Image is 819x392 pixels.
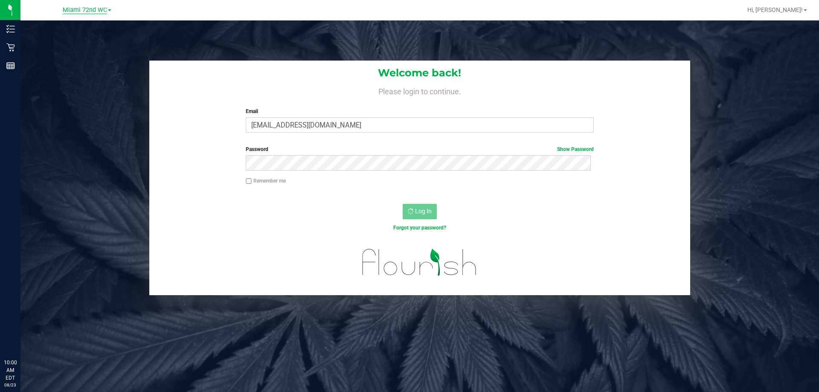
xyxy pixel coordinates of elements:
[246,107,593,115] label: Email
[415,208,432,215] span: Log In
[403,204,437,219] button: Log In
[6,43,15,52] inline-svg: Retail
[4,382,17,388] p: 08/23
[4,359,17,382] p: 10:00 AM EDT
[747,6,803,13] span: Hi, [PERSON_NAME]!
[557,146,594,152] a: Show Password
[149,67,690,78] h1: Welcome back!
[6,25,15,33] inline-svg: Inventory
[352,241,487,284] img: flourish_logo.svg
[63,6,107,14] span: Miami 72nd WC
[246,177,286,185] label: Remember me
[6,61,15,70] inline-svg: Reports
[246,146,268,152] span: Password
[149,85,690,96] h4: Please login to continue.
[393,225,446,231] a: Forgot your password?
[246,178,252,184] input: Remember me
